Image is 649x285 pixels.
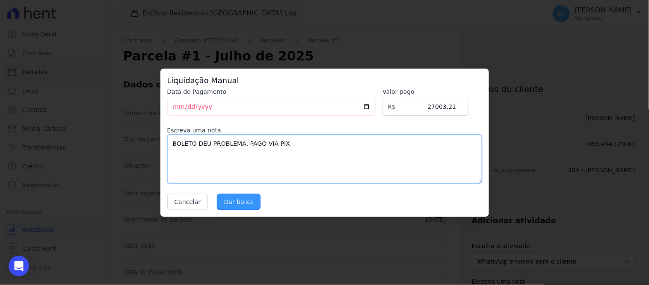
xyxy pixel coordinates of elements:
[167,126,482,135] label: Escreva uma nota
[167,75,482,86] h3: Liquidação Manual
[167,87,376,96] label: Data de Pagamento
[9,256,29,276] div: Open Intercom Messenger
[217,194,261,210] input: Dar baixa
[167,194,208,210] button: Cancelar
[383,87,468,96] label: Valor pago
